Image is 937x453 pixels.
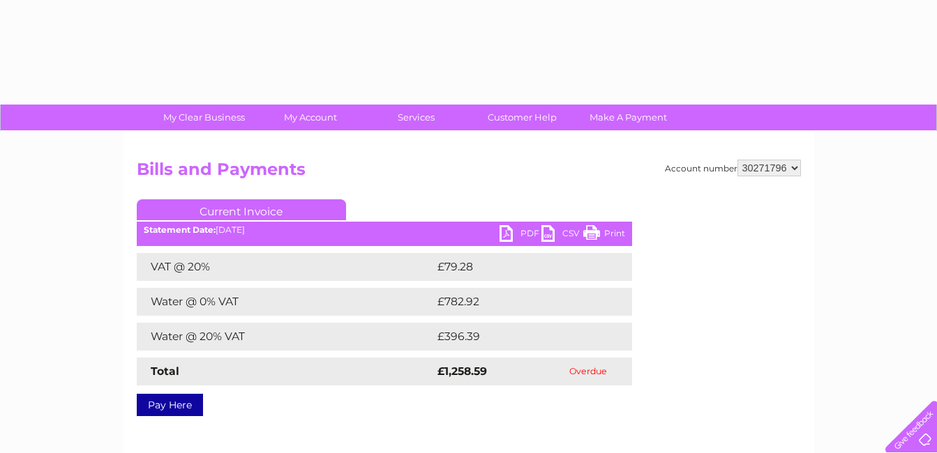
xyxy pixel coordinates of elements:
[359,105,474,130] a: Services
[500,225,541,245] a: PDF
[253,105,368,130] a: My Account
[665,160,801,176] div: Account number
[434,288,608,316] td: £782.92
[434,323,608,351] td: £396.39
[137,253,434,281] td: VAT @ 20%
[137,160,801,186] h2: Bills and Payments
[137,199,346,220] a: Current Invoice
[541,225,583,245] a: CSV
[137,323,434,351] td: Water @ 20% VAT
[544,358,631,385] td: Overdue
[571,105,686,130] a: Make A Payment
[434,253,604,281] td: £79.28
[151,364,179,378] strong: Total
[144,224,216,235] b: Statement Date:
[583,225,625,245] a: Print
[137,288,434,316] td: Water @ 0% VAT
[465,105,580,130] a: Customer Help
[437,364,487,378] strong: £1,258.59
[137,394,203,416] a: Pay Here
[147,105,262,130] a: My Clear Business
[137,225,632,235] div: [DATE]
